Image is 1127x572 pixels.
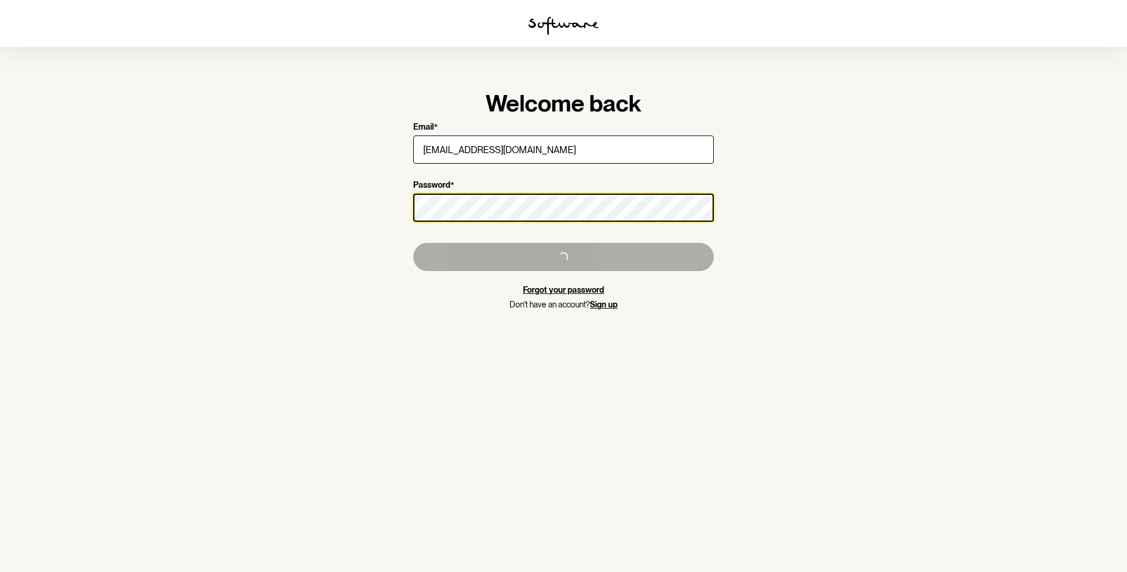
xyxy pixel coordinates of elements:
[590,300,618,309] a: Sign up
[413,300,714,310] p: Don't have an account?
[413,122,434,133] p: Email
[413,89,714,117] h1: Welcome back
[523,285,604,295] a: Forgot your password
[528,16,599,35] img: software logo
[413,180,450,191] p: Password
